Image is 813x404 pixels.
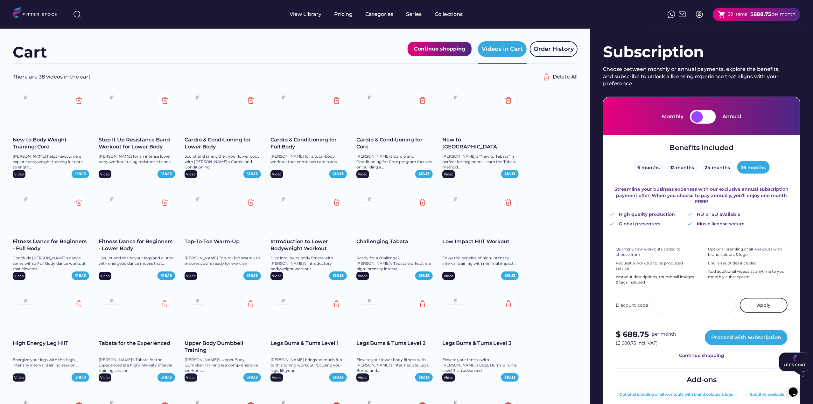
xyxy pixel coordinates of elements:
[188,297,207,308] img: Frame%2079%20%281%29.svg
[667,161,698,174] button: 12 months
[504,273,515,278] div: $
[634,161,664,174] button: 6 months
[102,195,121,206] img: Frame%2079%20%281%29.svg
[158,298,171,310] img: Group%201000002354.svg
[14,273,24,278] div: Video
[161,273,172,278] div: $
[750,392,784,397] div: Subtitles available
[270,357,347,373] div: [PERSON_NAME] brings so much fun to this toning workout, focusing your legs, lift your...
[73,10,81,18] img: search-normal%203.svg
[158,94,171,107] img: Group%201000002354.svg
[418,171,430,177] div: $
[356,136,433,151] div: Cardio & Conditioning for Core
[737,161,770,174] button: 36 months
[99,154,175,165] div: [PERSON_NAME] for an intense lower body workout using resistance bands...
[445,297,465,308] img: Frame%2079%20%281%29.svg
[705,330,788,345] button: Proceed with Subscription
[670,143,734,153] div: Benefits Included
[290,11,321,18] div: View Library
[75,171,86,177] div: $
[185,357,261,373] div: [PERSON_NAME]'s Upper Body Dumbbell Training is a comprehensive workout...
[100,375,110,380] div: Video
[504,171,515,177] div: $
[358,375,368,380] div: Video
[740,298,788,313] button: Apply
[249,273,258,278] strong: 18.13
[356,340,433,347] div: Legs Bums & Tums Level 2
[619,221,660,227] div: Global presenters
[158,196,171,209] img: Group%201000002354.svg
[444,172,453,176] div: Video
[13,73,540,80] div: There are 38 videos in the cart
[786,379,807,398] iframe: chat widget
[442,357,519,373] div: Elevate your fitness with [PERSON_NAME]'s Legs, Bums & Tums Level 3. an advanced...
[330,298,343,310] img: Group%201000002354.svg
[13,357,89,368] div: Energize your legs with this high-intensity interval training session...
[333,375,344,380] div: $
[358,273,368,278] div: Video
[99,136,175,151] div: Step It Up Resistance Band Workout for Lower Body
[502,298,515,310] img: Group%201000002354.svg
[13,238,89,252] div: Fitness Dance for Beginners - Full Body
[244,298,257,310] img: Group%201000002354.svg
[13,136,89,151] div: New to Body Weight Training: Core
[272,273,282,278] div: Video
[662,113,683,120] div: Monthly
[445,195,465,206] img: Frame%2079%20%281%29.svg
[442,154,519,170] div: [PERSON_NAME]'s "New to Tabata" is perfect for beginners. Learn the Tabata method...
[421,375,430,380] strong: 18.13
[418,273,430,278] div: $
[603,41,800,63] div: Subscription
[616,330,649,339] strong: $ 688.75
[356,154,433,170] div: [PERSON_NAME]'s Cardio and Conditioning for Core program focuses on building a...
[416,196,429,209] img: Group%201000002354.svg
[77,273,86,278] strong: 18.13
[718,10,726,18] text: shopping_cart
[13,256,89,271] div: Conclude [PERSON_NAME]'s dance series with a Full Body dance workout that elevates...
[708,247,788,257] div: Optional branding of all workouts with brand colours & logo
[688,213,692,216] img: Vector%20%282%29.svg
[697,221,745,227] div: Music license secure
[185,340,261,354] div: Upper Body Dumbbell Training
[247,273,258,278] div: $
[333,171,344,177] div: $
[502,196,515,209] img: Group%201000002354.svg
[188,93,207,104] img: Frame%2079%20%281%29.svg
[335,273,344,278] strong: 18.13
[244,94,257,107] img: Group%201000002354.svg
[274,93,293,104] img: Frame%2079%20%281%29.svg
[73,196,85,209] img: Group%201000002354.svg
[244,196,257,209] img: Group%201000002354.svg
[270,136,347,151] div: Cardio & Conditioning for Full Body
[102,93,121,104] img: Frame%2079%20%281%29.svg
[330,196,343,209] img: Group%201000002354.svg
[188,195,207,206] img: Frame%2079%20%281%29.svg
[414,45,465,53] div: Continue shopping
[416,94,429,107] img: Group%201000002354.svg
[442,238,519,245] div: Low Impact HIIT Workout
[270,154,347,165] div: [PERSON_NAME] for a total-body workout that combines cardio and...
[185,256,261,266] div: [PERSON_NAME] Top-to-Toe Warm-Up ensures you're ready for exercise...
[73,94,85,107] img: Group%201000002354.svg
[247,171,258,177] div: $
[616,247,695,257] div: Quarterly new workouts added to choose from
[73,298,85,310] img: Group%201000002354.svg
[247,375,258,380] div: $
[358,172,368,176] div: Video
[16,297,35,308] img: Frame%2079%20%281%29.svg
[507,375,515,380] strong: 18.13
[163,171,172,176] strong: 18.13
[163,273,172,278] strong: 18.13
[270,256,347,271] div: Dive into lower body fitness with [PERSON_NAME]'s introductory bodyweight workout...
[771,11,795,17] div: per month
[708,269,788,280] div: Add additional videos at anytime to your monthly subscription
[335,375,344,380] strong: 18.13
[335,171,344,176] strong: 18.13
[619,392,733,397] div: Optional branding of all workouts with brand colours & logo
[482,45,523,53] div: Videos in Cart
[100,172,110,176] div: Video
[13,154,89,170] div: [PERSON_NAME] helps newcomers explore bodyweight training for core strength...
[274,195,293,206] img: Frame%2079%20%281%29.svg
[540,71,553,83] img: Group%201000002356%20%282%29.svg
